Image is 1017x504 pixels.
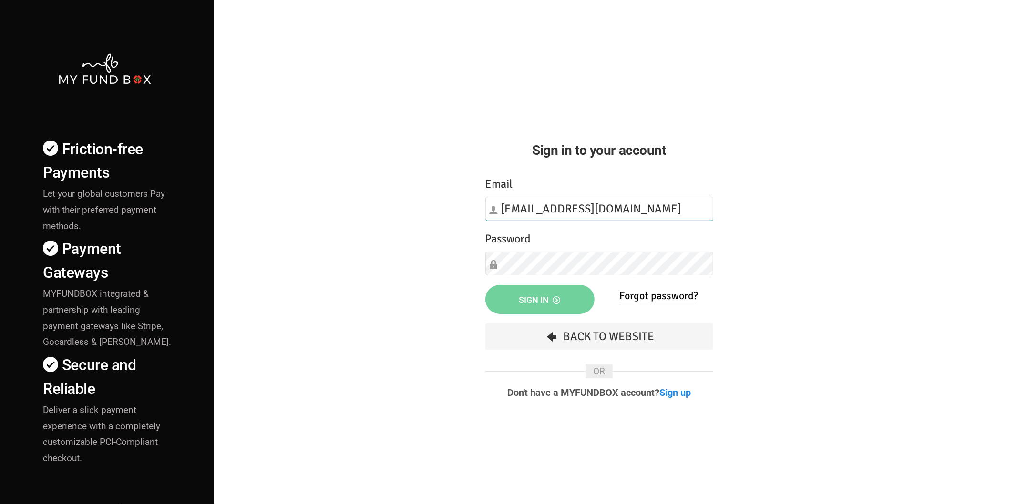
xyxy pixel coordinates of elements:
p: Don't have a MYFUNDBOX account? [485,388,713,397]
span: OR [586,364,613,378]
img: mfbwhite.png [58,52,152,85]
span: Deliver a slick payment experience with a completely customizable PCI-Compliant checkout. [43,404,160,464]
a: Sign up [660,387,691,398]
h4: Friction-free Payments [43,138,176,184]
h4: Secure and Reliable [43,353,176,400]
label: Email [485,175,513,193]
h4: Payment Gateways [43,237,176,284]
a: Back To Website [485,323,713,350]
span: MYFUNDBOX integrated & partnership with leading payment gateways like Stripe, Gocardless & [PERSO... [43,288,171,348]
h2: Sign in to your account [485,140,713,161]
input: Email [485,197,713,221]
a: Forgot password? [619,289,698,302]
button: Sign in [485,285,595,314]
span: Let your global customers Pay with their preferred payment methods. [43,188,165,232]
label: Password [485,230,531,248]
span: Sign in [519,295,561,305]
